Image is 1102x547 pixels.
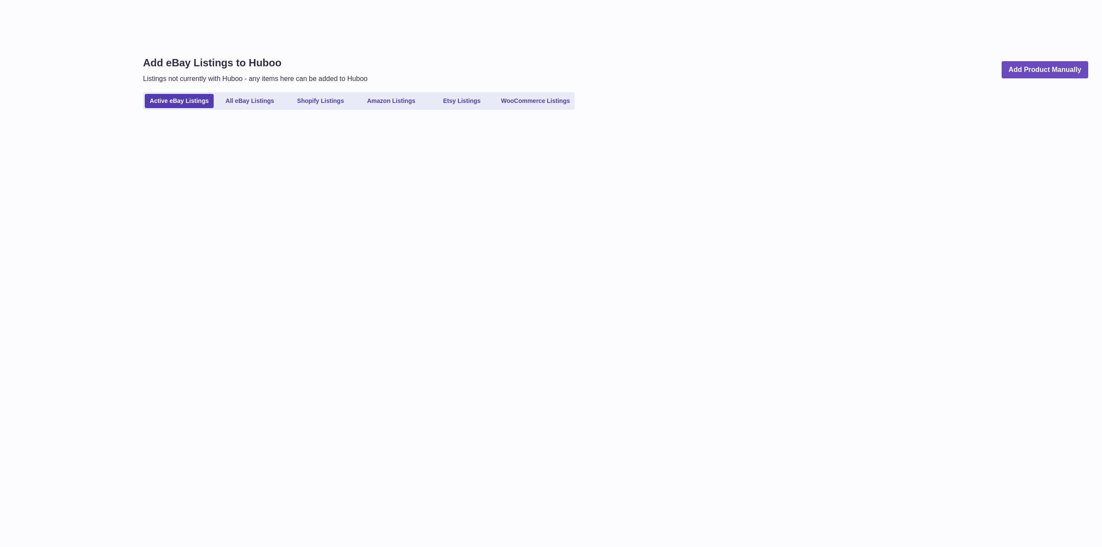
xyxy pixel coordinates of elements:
[143,74,367,84] p: Listings not currently with Huboo - any items here can be added to Huboo
[357,94,426,108] a: Amazon Listings
[427,94,496,108] a: Etsy Listings
[145,94,214,108] a: Active eBay Listings
[143,56,367,70] h1: Add eBay Listings to Huboo
[286,94,355,108] a: Shopify Listings
[498,94,573,108] a: WooCommerce Listings
[215,94,284,108] a: All eBay Listings
[1002,61,1088,79] a: Add Product Manually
